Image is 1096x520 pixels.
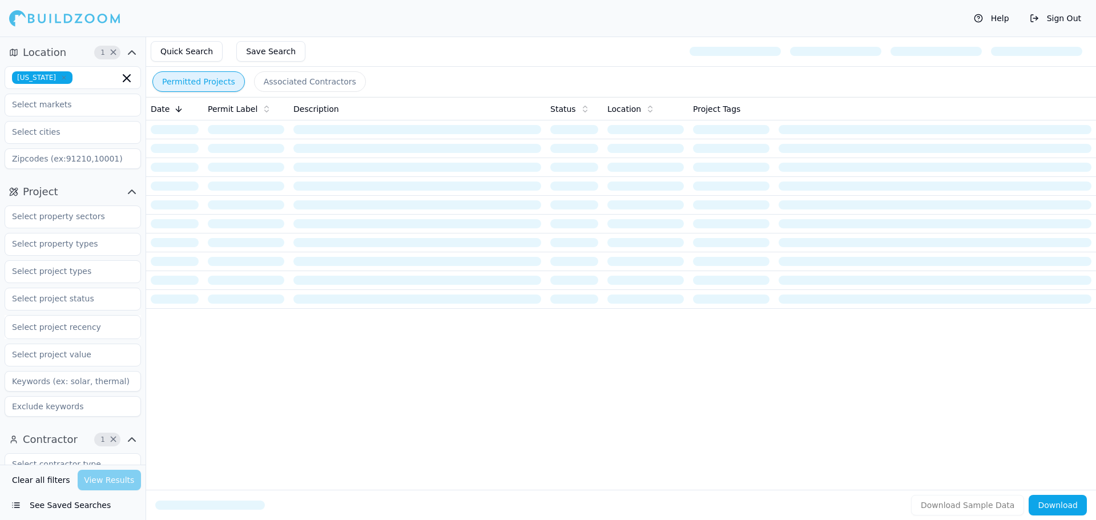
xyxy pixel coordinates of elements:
input: Select markets [5,94,126,115]
input: Select property types [5,233,126,254]
input: Select cities [5,122,126,142]
button: See Saved Searches [5,495,141,515]
button: Project [5,183,141,201]
input: Select project status [5,288,126,309]
button: Quick Search [151,41,223,62]
input: Zipcodes (ex:91210,10001) [5,148,141,169]
span: Clear Contractor filters [109,437,118,442]
input: Select property sectors [5,206,126,227]
button: Sign Out [1024,9,1087,27]
button: Download [1029,495,1087,515]
span: 1 [97,47,108,58]
span: Contractor [23,432,78,448]
span: Project [23,184,58,200]
span: Permit Label [208,103,257,115]
span: Description [293,103,339,115]
input: Keywords (ex: solar, thermal) [5,371,141,392]
span: Clear Location filters [109,50,118,55]
span: Location [23,45,66,61]
input: Select project types [5,261,126,281]
button: Contractor1Clear Contractor filters [5,430,141,449]
button: Help [968,9,1015,27]
button: Permitted Projects [152,71,245,92]
span: Date [151,103,170,115]
span: Project Tags [693,103,740,115]
span: Status [550,103,576,115]
button: Clear all filters [9,470,73,490]
input: Exclude keywords [5,396,141,417]
input: Select contractor type [5,454,126,474]
input: Select project value [5,344,126,365]
button: Location1Clear Location filters [5,43,141,62]
button: Associated Contractors [254,71,366,92]
button: Save Search [236,41,305,62]
span: Location [607,103,641,115]
span: 1 [97,434,108,445]
span: [US_STATE] [12,71,72,84]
